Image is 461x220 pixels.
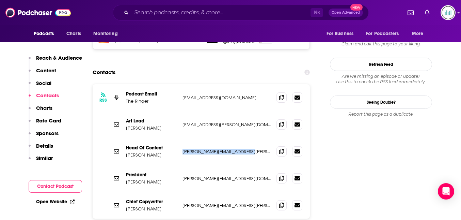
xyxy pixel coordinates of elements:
img: Podchaser - Follow, Share and Rate Podcasts [5,6,71,19]
p: President [126,172,177,178]
button: Refresh Feed [330,58,432,71]
span: Charts [66,29,81,39]
h2: Contacts [93,66,115,79]
p: [PERSON_NAME] [126,179,177,185]
p: Sponsors [36,130,59,136]
div: Open Intercom Messenger [438,183,454,200]
button: Open AdvancedNew [329,9,363,17]
p: [PERSON_NAME] [126,206,177,212]
p: [EMAIL_ADDRESS][DOMAIN_NAME] [182,95,271,101]
input: Search podcasts, credits, & more... [131,7,311,18]
span: New [350,4,363,11]
p: Rate Card [36,117,61,124]
div: Search podcasts, credits, & more... [113,5,369,20]
p: Content [36,67,56,74]
a: Show notifications dropdown [422,7,432,18]
button: Contacts [29,92,59,105]
button: Sponsors [29,130,59,143]
span: Monitoring [93,29,117,39]
h3: RSS [99,98,107,103]
span: ⌘ K [311,8,323,17]
p: [PERSON_NAME][EMAIL_ADDRESS][DOMAIN_NAME] [182,176,271,181]
p: [PERSON_NAME] [126,152,177,158]
div: Report this page as a duplicate. [330,112,432,117]
a: Charts [62,27,85,40]
span: Podcasts [34,29,54,39]
p: [PERSON_NAME] [126,125,177,131]
p: Social [36,80,51,86]
button: Similar [29,155,53,167]
p: Contacts [36,92,59,99]
p: The Ringer [126,98,177,104]
p: Chief Copywriter [126,199,177,205]
button: Show profile menu [441,5,456,20]
div: Are we missing an episode or update? Use this to check the RSS feed immediately. [330,74,432,85]
p: Art Lead [126,118,177,124]
button: open menu [322,27,362,40]
span: Open Advanced [332,11,360,14]
p: Reach & Audience [36,55,82,61]
button: Reach & Audience [29,55,82,67]
button: Charts [29,105,52,117]
p: [PERSON_NAME][EMAIL_ADDRESS][PERSON_NAME][DOMAIN_NAME] [182,149,271,155]
button: open menu [89,27,126,40]
button: Rate Card [29,117,61,130]
a: Open Website [36,199,75,205]
button: open menu [29,27,63,40]
span: Logged in as podglomerate [441,5,456,20]
button: Social [29,80,51,92]
button: Contact Podcast [29,180,82,193]
p: Similar [36,155,53,161]
button: open menu [362,27,409,40]
img: User Profile [441,5,456,20]
p: Head Of Content [126,145,177,151]
p: [EMAIL_ADDRESS][PERSON_NAME][DOMAIN_NAME] [182,122,271,128]
span: More [412,29,424,39]
span: For Podcasters [366,29,399,39]
button: open menu [407,27,432,40]
button: Details [29,143,53,155]
p: Details [36,143,53,149]
p: Charts [36,105,52,111]
button: Content [29,67,56,80]
a: Seeing Double? [330,96,432,109]
span: For Business [327,29,353,39]
a: Show notifications dropdown [405,7,416,18]
p: Podcast Email [126,91,177,97]
p: [PERSON_NAME][EMAIL_ADDRESS][PERSON_NAME][DOMAIN_NAME] [182,203,271,208]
